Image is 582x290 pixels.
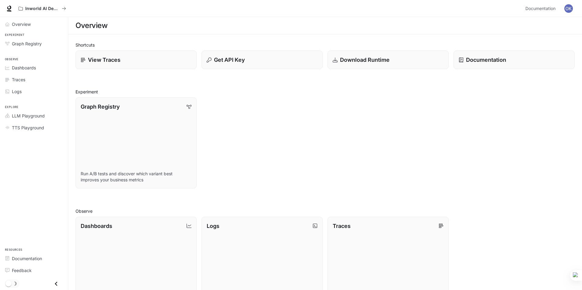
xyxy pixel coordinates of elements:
p: Traces [333,222,351,230]
h1: Overview [75,19,107,32]
a: Graph Registry [2,38,65,49]
span: TTS Playground [12,124,44,131]
p: Graph Registry [81,103,120,111]
p: View Traces [88,56,121,64]
p: Download Runtime [340,56,390,64]
span: Feedback [12,267,32,274]
span: LLM Playground [12,113,45,119]
button: Close drawer [49,278,63,290]
p: Logs [207,222,219,230]
button: Get API Key [202,51,323,69]
a: View Traces [75,51,197,69]
h2: Shortcuts [75,42,575,48]
a: Documentation [454,51,575,69]
span: Dashboards [12,65,36,71]
h2: Experiment [75,89,575,95]
h2: Observe [75,208,575,214]
p: Get API Key [214,56,245,64]
a: Documentation [2,253,65,264]
p: Dashboards [81,222,112,230]
button: All workspaces [16,2,69,15]
a: Feedback [2,265,65,276]
a: LLM Playground [2,110,65,121]
img: User avatar [564,4,573,13]
span: Logs [12,88,22,95]
p: Documentation [466,56,506,64]
a: Logs [2,86,65,97]
a: TTS Playground [2,122,65,133]
span: Documentation [525,5,556,12]
a: Dashboards [2,62,65,73]
span: Dark mode toggle [5,280,12,287]
span: Overview [12,21,31,27]
p: Inworld AI Demos [25,6,59,11]
button: User avatar [563,2,575,15]
a: Download Runtime [328,51,449,69]
a: Graph RegistryRun A/B tests and discover which variant best improves your business metrics [75,97,197,188]
p: Run A/B tests and discover which variant best improves your business metrics [81,171,191,183]
span: Graph Registry [12,40,42,47]
a: Traces [2,74,65,85]
span: Documentation [12,255,42,262]
a: Overview [2,19,65,30]
a: Documentation [523,2,560,15]
span: Traces [12,76,25,83]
